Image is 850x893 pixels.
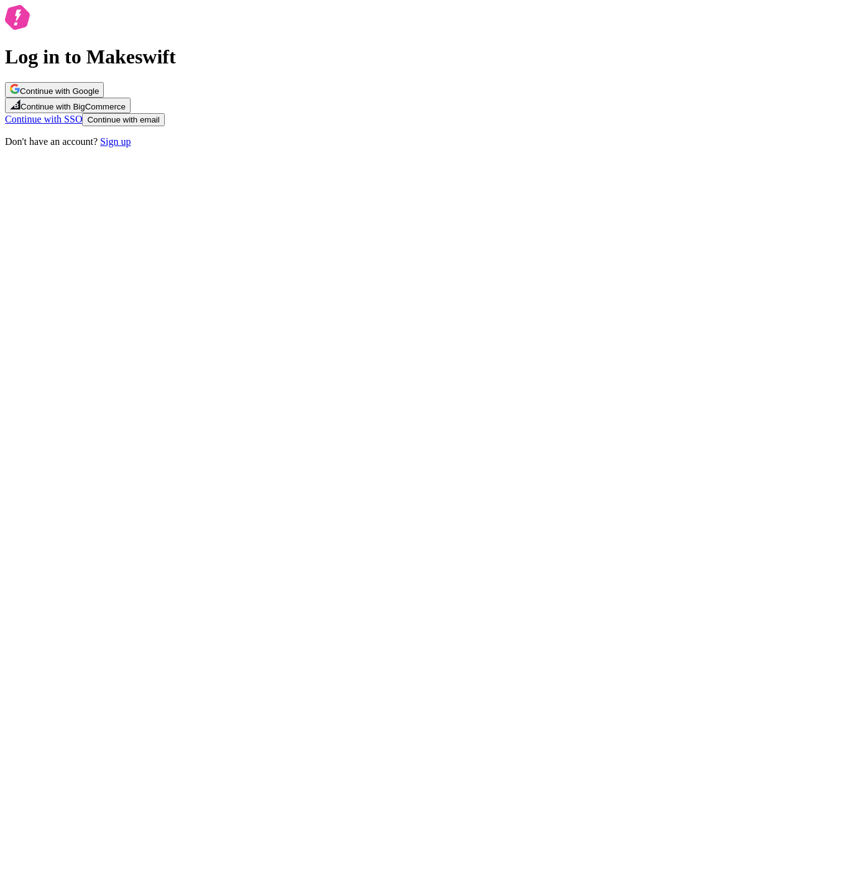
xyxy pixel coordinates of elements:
[5,114,82,124] a: Continue with SSO
[5,136,845,147] p: Don't have an account?
[5,45,845,68] h1: Log in to Makeswift
[100,136,131,147] a: Sign up
[82,113,164,126] button: Continue with email
[5,82,104,98] button: Continue with Google
[20,86,99,96] span: Continue with Google
[5,98,131,113] button: Continue with BigCommerce
[87,115,159,124] span: Continue with email
[21,102,126,111] span: Continue with BigCommerce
